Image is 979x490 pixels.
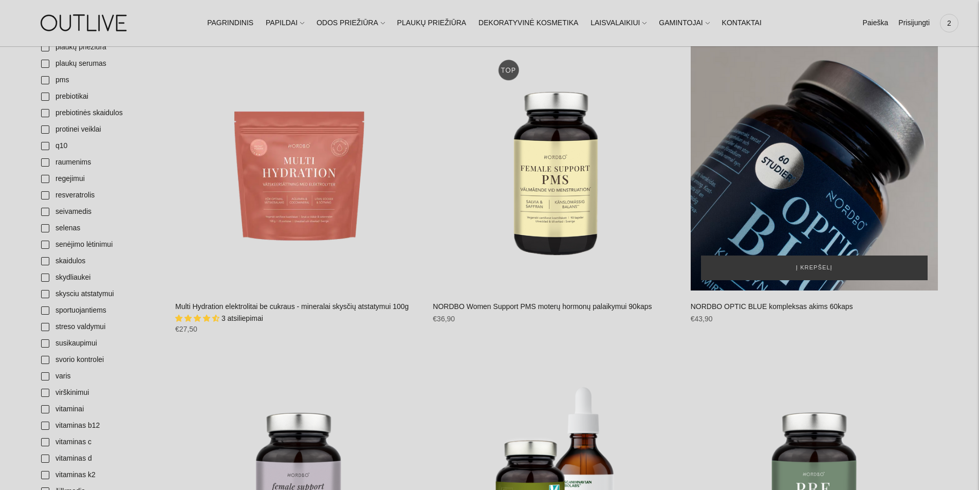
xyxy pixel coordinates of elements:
[175,43,422,290] a: Multi Hydration elektrolitai be cukraus - mineralai skysčių atstatymui 100g
[35,187,165,204] a: resveratrolis
[433,315,455,323] span: €36,90
[35,204,165,220] a: seivamedis
[35,368,165,385] a: varis
[898,12,930,34] a: Prisijungti
[940,12,958,34] a: 2
[942,16,956,30] span: 2
[35,434,165,450] a: vitaminas c
[266,12,304,34] a: PAPILDAI
[433,43,680,290] a: NORDBO Women Support PMS moterų hormonų palaikymui 90kaps
[701,256,928,280] button: Į krepšelį
[478,12,578,34] a: DEKORATYVINĖ KOSMETIKA
[35,39,165,56] a: plaukų priežiūra
[21,5,149,41] img: OUTLIVE
[796,263,833,273] span: Į krepšelį
[175,325,197,333] span: €27,50
[35,269,165,286] a: skydliaukei
[175,302,409,311] a: Multi Hydration elektrolitai be cukraus - mineralai skysčių atstatymui 100g
[862,12,888,34] a: Paieška
[35,418,165,434] a: vitaminas b12
[691,43,938,290] a: NORDBO OPTIC BLUE kompleksas akims 60kaps
[175,314,221,322] span: 4.67 stars
[317,12,385,34] a: ODOS PRIEŽIŪRA
[35,352,165,368] a: svorio kontrolei
[207,12,253,34] a: PAGRINDINIS
[35,171,165,187] a: regejimui
[35,385,165,401] a: virškinimui
[35,302,165,319] a: sportuojantiems
[35,88,165,105] a: prebiotikai
[35,253,165,269] a: skaidulos
[433,302,652,311] a: NORDBO Women Support PMS moterų hormonų palaikymui 90kaps
[722,12,762,34] a: KONTAKTAI
[35,220,165,237] a: selenas
[590,12,646,34] a: LAISVALAIKIUI
[691,302,853,311] a: NORDBO OPTIC BLUE kompleksas akims 60kaps
[35,121,165,138] a: protinei veiklai
[35,56,165,72] a: plaukų serumas
[35,237,165,253] a: senėjimo lėtinimui
[35,105,165,121] a: prebiotinės skaidulos
[659,12,709,34] a: GAMINTOJAI
[35,319,165,335] a: streso valdymui
[35,450,165,467] a: vitaminas d
[35,72,165,88] a: pms
[35,154,165,171] a: raumenims
[35,138,165,154] a: q10
[397,12,467,34] a: PLAUKŲ PRIEŽIŪRA
[35,335,165,352] a: susikaupimui
[691,315,713,323] span: €43,90
[35,286,165,302] a: skysciu atstatymui
[35,467,165,483] a: vitaminas k2
[35,401,165,418] a: vitaminai
[221,314,263,322] span: 3 atsiliepimai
